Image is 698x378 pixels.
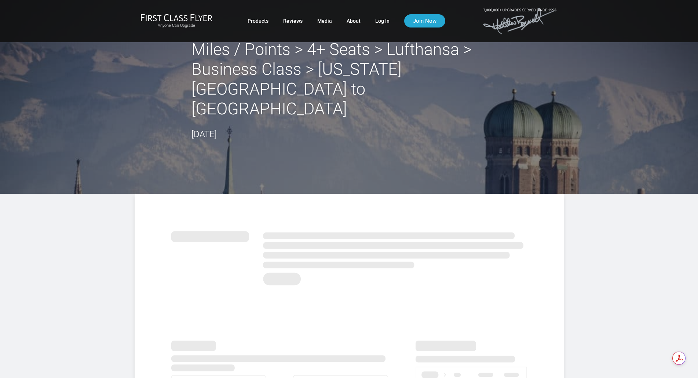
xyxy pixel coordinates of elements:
img: summary.svg [171,223,527,290]
a: Media [317,14,332,27]
a: First Class FlyerAnyone Can Upgrade [140,14,212,28]
a: Products [248,14,268,27]
a: Log In [375,14,390,27]
h2: Miles / Points > 4+ Seats > Lufthansa > Business Class > [US_STATE][GEOGRAPHIC_DATA] to [GEOGRAPH... [191,40,507,119]
a: Join Now [404,14,445,27]
time: [DATE] [191,129,217,139]
a: About [347,14,361,27]
img: First Class Flyer [140,14,212,21]
a: Reviews [283,14,303,27]
small: Anyone Can Upgrade [140,23,212,28]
